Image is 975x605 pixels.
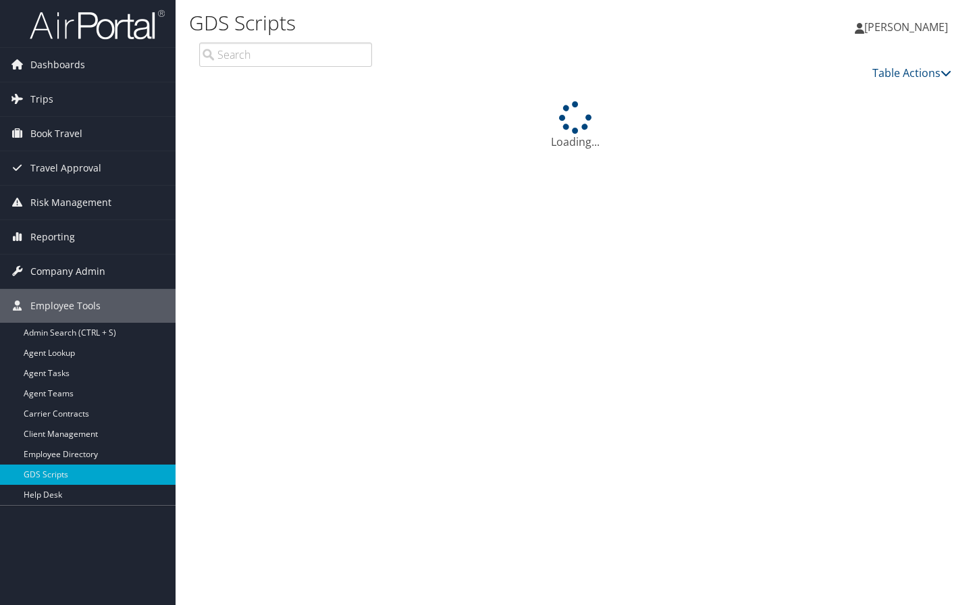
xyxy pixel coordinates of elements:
a: [PERSON_NAME] [855,7,961,47]
h1: GDS Scripts [189,9,704,37]
span: [PERSON_NAME] [864,20,948,34]
div: Loading... [199,101,951,150]
span: Travel Approval [30,151,101,185]
span: Employee Tools [30,289,101,323]
input: Search [199,43,372,67]
span: Company Admin [30,255,105,288]
span: Reporting [30,220,75,254]
span: Trips [30,82,53,116]
span: Dashboards [30,48,85,82]
span: Book Travel [30,117,82,151]
a: Table Actions [872,65,951,80]
span: Risk Management [30,186,111,219]
img: airportal-logo.png [30,9,165,41]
